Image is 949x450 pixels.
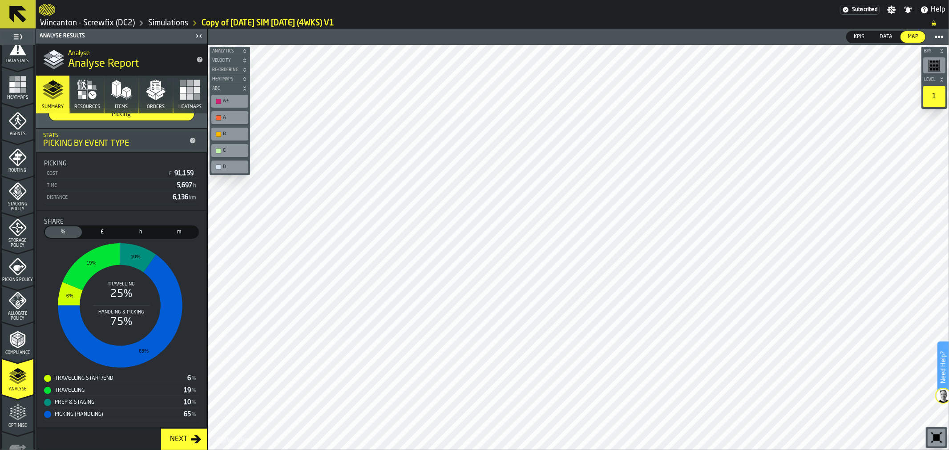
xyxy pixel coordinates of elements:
span: Map [904,33,922,41]
span: Subscribed [852,7,877,13]
div: button-toolbar-undefined [210,126,250,142]
label: Need Help? [938,342,948,392]
span: £ [85,228,119,236]
div: thumb [84,226,121,238]
span: % [192,400,196,406]
li: menu Allocate Policy [2,286,33,321]
div: button-toolbar-undefined [921,56,947,75]
div: thumb [49,108,194,121]
span: % [47,228,80,236]
div: Title [44,160,199,167]
span: Orders [147,104,165,110]
span: Data [876,33,896,41]
div: button-toolbar-undefined [210,159,250,175]
div: B [213,129,246,139]
span: Storage Policy [2,238,33,248]
div: StatList-item-Time [44,179,199,191]
div: Stat Value [184,387,191,394]
div: Title [44,218,199,225]
span: 5,697 [177,182,197,189]
li: menu Routing [2,140,33,176]
span: Analytics [210,49,240,54]
span: Optimise [2,423,33,428]
label: button-switch-multi-KPIs [846,31,872,43]
a: link-to-/wh/i/63e073f5-5036-4912-aacb-dea34a669cb3/simulations/7382a3c0-fce9-4ed8-85c3-6a6c2a7135af [202,18,334,28]
div: thumb [872,31,900,43]
span: m [163,228,196,236]
div: B [223,131,246,137]
span: h [193,183,196,189]
div: stat-Picking [37,153,206,210]
span: Heatmaps [178,104,202,110]
a: logo-header [39,2,55,18]
button: button- [210,56,250,65]
div: button-toolbar-undefined [210,93,250,109]
label: button-toggle-Toggle Full Menu [2,31,33,43]
div: StatList-item-Cost [44,167,199,179]
li: menu Compliance [2,322,33,358]
button: button- [921,75,947,84]
span: Help [931,4,945,15]
label: button-toggle-Help [917,4,949,15]
div: Stats [43,133,186,139]
button: button- [210,75,250,84]
a: link-to-/wh/i/63e073f5-5036-4912-aacb-dea34a669cb3 [148,18,188,28]
div: Analyse Results [38,33,193,39]
span: Heatmaps [210,77,240,82]
a: link-to-/wh/i/63e073f5-5036-4912-aacb-dea34a669cb3 [40,18,135,28]
div: thumb [122,226,159,238]
li: menu Storage Policy [2,213,33,249]
div: button-toolbar-undefined [926,427,947,448]
button: button- [210,47,250,56]
li: menu Agents [2,104,33,139]
span: 91,159 [174,170,195,177]
div: Picking by event type [43,139,186,149]
span: Analyse [2,387,33,392]
li: menu Stacking Policy [2,177,33,212]
div: Travelling Start/End [44,375,187,382]
div: Next [166,434,191,445]
div: Stat Value [184,399,191,406]
span: h [124,228,157,236]
span: Heatmaps [2,95,33,100]
div: thumb [45,226,82,238]
li: menu Optimise [2,395,33,431]
a: link-to-/wh/i/63e073f5-5036-4912-aacb-dea34a669cb3/settings/billing [840,5,880,15]
div: Time [46,183,173,189]
span: % [192,388,196,394]
span: Agents [2,132,33,137]
span: £ [169,171,172,177]
span: % [192,412,196,418]
label: button-toggle-Settings [884,5,900,14]
svg: Reset zoom and position [929,430,944,445]
div: thumb [901,31,925,43]
li: menu Picking Policy [2,249,33,285]
span: Summary [42,104,64,110]
div: stat-Share [37,211,206,427]
label: button-switch-multi-Map [900,31,926,43]
button: button- [921,47,947,56]
span: Picking [52,110,190,119]
div: D [213,162,246,172]
span: Share [44,218,64,225]
div: 1 [923,86,945,107]
a: logo-header [210,430,260,448]
button: button-Next [161,429,207,450]
div: Stat Value [187,375,191,382]
span: Analyse Report [68,57,139,71]
label: button-switch-multi-Data [872,31,900,43]
div: button-toolbar-undefined [210,109,250,126]
div: Menu Subscription [840,5,880,15]
li: menu Analyse [2,359,33,394]
span: Compliance [2,350,33,355]
span: Stacking Policy [2,202,33,212]
div: Picking (Handling) [44,411,184,418]
span: km [189,195,196,201]
div: D [223,164,246,170]
label: button-toggle-Close me [193,31,205,41]
li: menu Data Stats [2,31,33,66]
label: button-switch-multi-Cost [83,225,121,239]
div: StatList-item-Distance [44,191,199,203]
label: button-switch-multi-Time [121,225,160,239]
